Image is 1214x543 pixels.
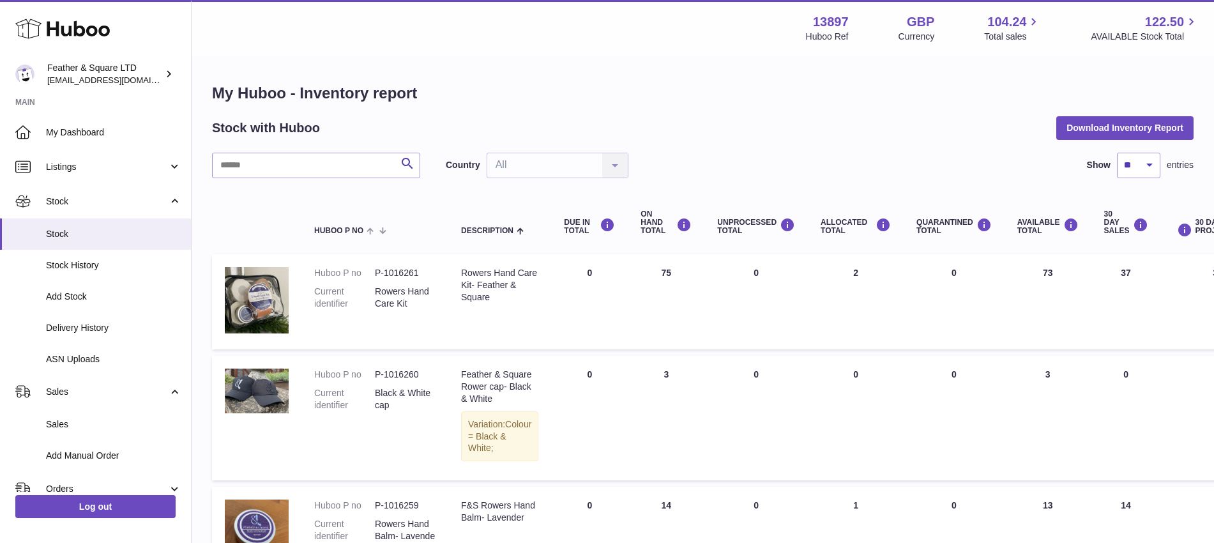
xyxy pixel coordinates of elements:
[1005,254,1091,349] td: 73
[468,419,531,454] span: Colour = Black & White;
[1087,159,1111,171] label: Show
[375,500,436,512] dd: P-1016259
[212,119,320,137] h2: Stock with Huboo
[551,254,628,349] td: 0
[46,259,181,271] span: Stock History
[952,369,957,379] span: 0
[314,387,375,411] dt: Current identifier
[47,62,162,86] div: Feather & Square LTD
[225,369,289,413] img: product image
[446,159,480,171] label: Country
[1005,356,1091,480] td: 3
[46,418,181,431] span: Sales
[314,267,375,279] dt: Huboo P no
[461,500,538,524] div: F&S Rowers Hand Balm- Lavender
[46,126,181,139] span: My Dashboard
[984,13,1041,43] a: 104.24 Total sales
[916,218,992,235] div: QUARANTINED Total
[984,31,1041,43] span: Total sales
[375,267,436,279] dd: P-1016261
[717,218,795,235] div: UNPROCESSED Total
[46,228,181,240] span: Stock
[46,322,181,334] span: Delivery History
[375,286,436,310] dd: Rowers Hand Care Kit
[15,65,34,84] img: feathernsquare@gmail.com
[551,356,628,480] td: 0
[461,411,538,462] div: Variation:
[821,218,891,235] div: ALLOCATED Total
[1104,210,1148,236] div: 30 DAY SALES
[628,254,704,349] td: 75
[806,31,849,43] div: Huboo Ref
[46,161,168,173] span: Listings
[375,369,436,381] dd: P-1016260
[375,387,436,411] dd: Black & White cap
[1017,218,1079,235] div: AVAILABLE Total
[15,495,176,518] a: Log out
[46,386,168,398] span: Sales
[47,75,188,85] span: [EMAIL_ADDRESS][DOMAIN_NAME]
[704,356,808,480] td: 0
[952,500,957,510] span: 0
[1145,13,1184,31] span: 122.50
[46,195,168,208] span: Stock
[212,83,1194,103] h1: My Huboo - Inventory report
[1091,254,1161,349] td: 37
[987,13,1026,31] span: 104.24
[46,450,181,462] span: Add Manual Order
[46,291,181,303] span: Add Stock
[808,356,904,480] td: 0
[813,13,849,31] strong: 13897
[1091,13,1199,43] a: 122.50 AVAILABLE Stock Total
[1056,116,1194,139] button: Download Inventory Report
[1167,159,1194,171] span: entries
[564,218,615,235] div: DUE IN TOTAL
[641,210,692,236] div: ON HAND Total
[1091,356,1161,480] td: 0
[461,267,538,303] div: Rowers Hand Care Kit- Feather & Square
[899,31,935,43] div: Currency
[907,13,934,31] strong: GBP
[314,227,363,235] span: Huboo P no
[461,369,538,405] div: Feather & Square Rower cap- Black & White
[314,286,375,310] dt: Current identifier
[628,356,704,480] td: 3
[704,254,808,349] td: 0
[808,254,904,349] td: 2
[225,267,289,333] img: product image
[46,353,181,365] span: ASN Uploads
[314,500,375,512] dt: Huboo P no
[952,268,957,278] span: 0
[461,227,513,235] span: Description
[314,369,375,381] dt: Huboo P no
[1091,31,1199,43] span: AVAILABLE Stock Total
[46,483,168,495] span: Orders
